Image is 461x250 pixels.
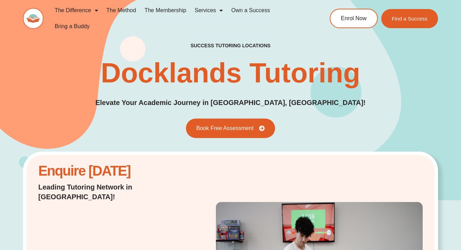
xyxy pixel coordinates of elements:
h2: Enquire [DATE] [38,167,174,175]
span: Find a Success [392,16,428,21]
nav: Menu [50,2,306,34]
h1: Docklands Tutoring [101,59,360,87]
p: Leading Tutoring Network in [GEOGRAPHIC_DATA]! [38,182,174,202]
a: The Method [102,2,140,18]
h2: success tutoring locations [190,42,271,49]
a: Own a Success [227,2,274,18]
a: Find a Success [381,9,438,28]
a: Services [190,2,227,18]
a: The Membership [140,2,190,18]
a: Bring a Buddy [50,18,94,34]
span: Book Free Assessment [196,126,254,131]
a: The Difference [50,2,102,18]
span: Enrol Now [341,16,367,21]
p: Elevate Your Academic Journey in [GEOGRAPHIC_DATA], [GEOGRAPHIC_DATA]! [95,97,366,108]
a: Book Free Assessment [186,119,275,138]
a: Enrol Now [330,9,378,28]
